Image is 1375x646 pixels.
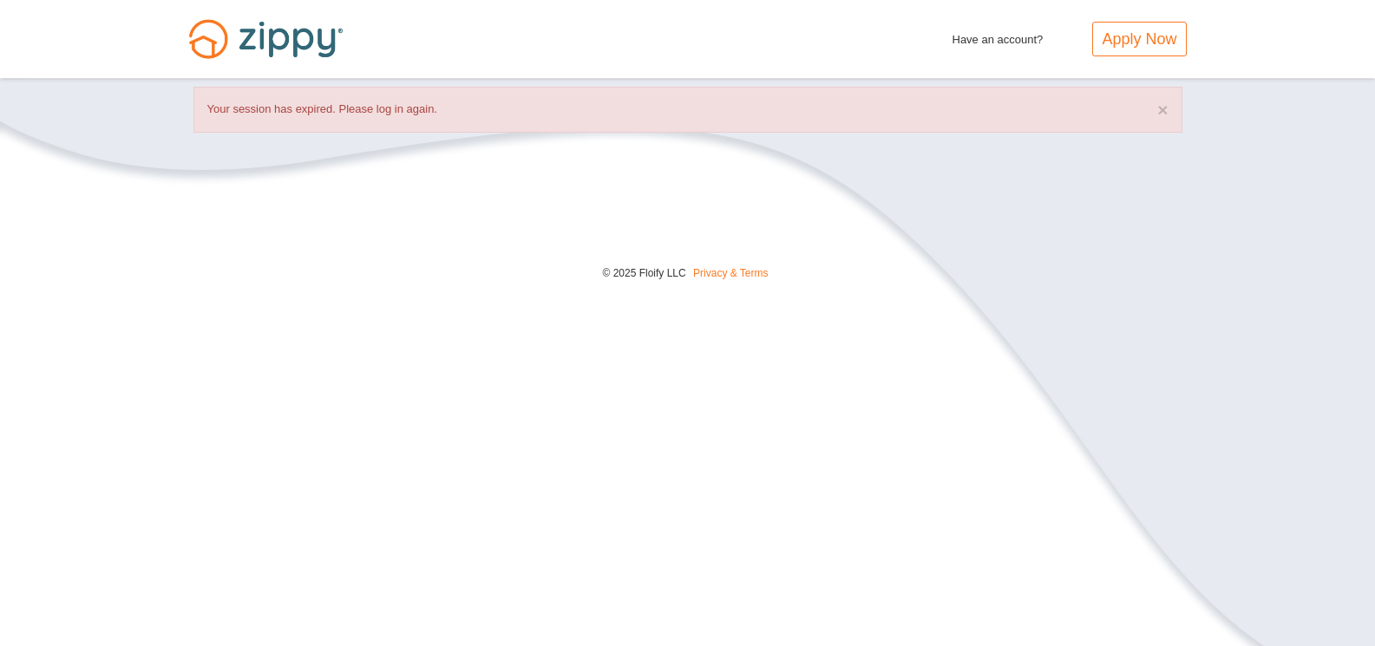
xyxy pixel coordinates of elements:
[1157,101,1168,119] button: ×
[193,87,1182,133] div: Your session has expired. Please log in again.
[953,22,1044,49] span: Have an account?
[602,267,685,279] span: © 2025 Floify LLC
[1092,22,1186,56] a: Apply Now
[693,267,768,279] a: Privacy & Terms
